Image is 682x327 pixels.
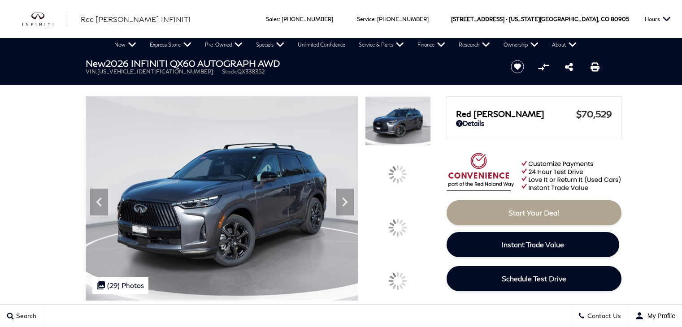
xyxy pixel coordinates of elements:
[14,312,36,320] span: Search
[501,240,564,249] span: Instant Trade Value
[374,16,376,22] span: :
[508,60,527,74] button: Save vehicle
[628,305,682,327] button: user-profile-menu
[86,96,359,301] img: New 2026 2T GRPT SHDW INFINITI AUTOGRAPH AWD image 1
[108,38,143,52] a: New
[86,68,97,75] span: VIN:
[22,12,67,26] img: INFINITI
[545,38,583,52] a: About
[447,232,619,257] a: Instant Trade Value
[237,68,265,75] span: QX338352
[377,16,429,22] a: [PHONE_NUMBER]
[411,38,452,52] a: Finance
[249,38,291,52] a: Specials
[352,38,411,52] a: Service & Parts
[222,68,237,75] span: Stock:
[497,38,545,52] a: Ownership
[452,38,497,52] a: Research
[456,109,576,119] span: Red [PERSON_NAME]
[508,208,559,217] span: Start Your Deal
[456,108,612,119] a: Red [PERSON_NAME] $70,529
[456,119,612,127] a: Details
[81,14,191,25] a: Red [PERSON_NAME] INFINITI
[502,274,566,283] span: Schedule Test Drive
[266,16,279,22] span: Sales
[591,61,599,72] a: Print this New 2026 INFINITI QX60 AUTOGRAPH AWD
[198,38,249,52] a: Pre-Owned
[537,60,550,73] button: Compare vehicle
[81,15,191,23] span: Red [PERSON_NAME] INFINITI
[279,16,280,22] span: :
[644,312,675,319] span: My Profile
[22,12,67,26] a: infiniti
[365,96,430,146] img: New 2026 2T GRPT SHDW INFINITI AUTOGRAPH AWD image 1
[86,58,496,68] h1: 2026 INFINITI QX60 AUTOGRAPH AWD
[92,277,148,294] div: (29) Photos
[451,16,629,22] a: [STREET_ADDRESS] • [US_STATE][GEOGRAPHIC_DATA], CO 80905
[565,61,573,72] a: Share this New 2026 INFINITI QX60 AUTOGRAPH AWD
[585,312,621,320] span: Contact Us
[576,108,612,119] span: $70,529
[97,68,213,75] span: [US_VEHICLE_IDENTIFICATION_NUMBER]
[447,266,621,291] a: Schedule Test Drive
[108,38,583,52] nav: Main Navigation
[282,16,333,22] a: [PHONE_NUMBER]
[86,58,105,69] strong: New
[357,16,374,22] span: Service
[291,38,352,52] a: Unlimited Confidence
[447,200,621,225] a: Start Your Deal
[143,38,198,52] a: Express Store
